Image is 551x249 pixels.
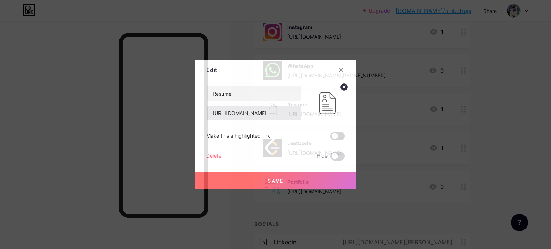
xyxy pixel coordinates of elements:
[310,86,345,120] img: link_thumbnail
[268,178,284,184] span: Save
[195,172,356,189] button: Save
[206,132,270,140] div: Make this a highlighted link
[206,152,221,161] div: Delete
[207,106,301,120] input: URL
[206,66,217,74] div: Edit
[207,86,301,101] input: Title
[317,152,328,161] span: Hide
